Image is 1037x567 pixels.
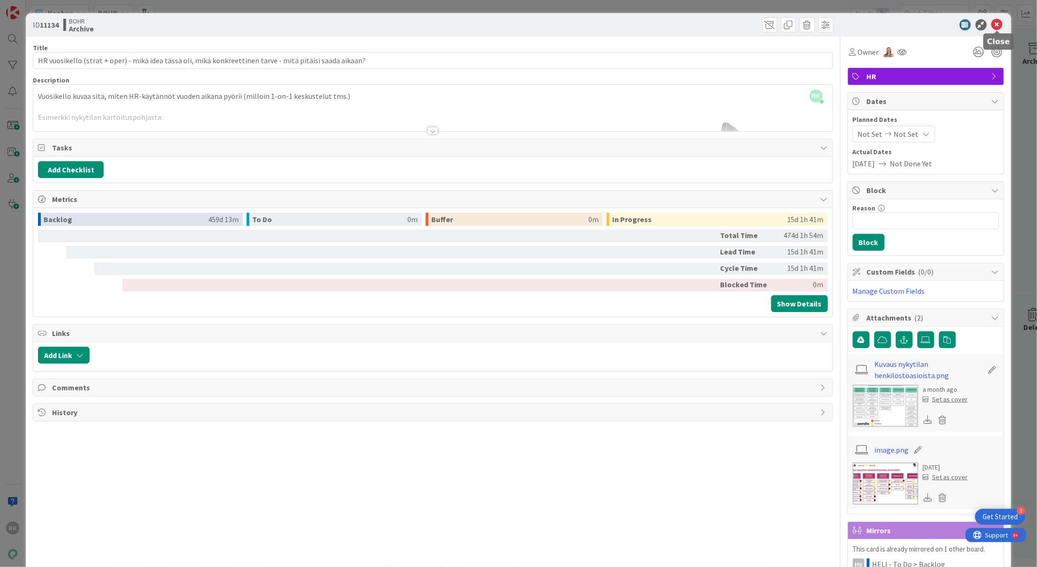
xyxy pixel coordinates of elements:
[20,1,43,13] span: Support
[853,544,999,555] p: This card is already mirrored on 1 other board.
[874,444,909,455] a: image.png
[721,246,772,259] div: Lead Time
[38,91,827,102] p: Vuosikello kuvaa sitä, miten HR-käytännöt vuoden aikana pyörii (milloin 1-on-1 keskustelut tms.)
[52,194,815,205] span: Metrics
[894,128,919,140] span: Not Set
[776,246,824,259] div: 15d 1h 41m
[867,71,987,82] span: HR
[987,37,1010,46] h5: Close
[923,385,968,395] div: a month ago
[431,213,588,226] div: Buffer
[874,358,983,381] a: Kuvaus nykytilan henkilöstöasioista.png
[776,279,824,291] div: 0m
[44,213,208,226] div: Backlog
[858,128,883,140] span: Not Set
[867,525,987,536] span: Mirrors
[588,213,599,226] div: 0m
[867,185,987,196] span: Block
[983,512,1018,522] div: Get Started
[1017,507,1025,515] div: 3
[853,286,925,296] a: Manage Custom Fields
[776,230,824,242] div: 474d 1h 54m
[47,4,52,11] div: 9+
[890,158,932,169] span: Not Done Yet
[810,90,823,103] span: RK
[33,52,833,69] input: type card name here...
[40,20,59,30] b: 11134
[918,267,934,276] span: ( 0/0 )
[69,25,94,32] b: Archive
[923,463,968,472] div: [DATE]
[853,234,885,251] button: Block
[52,328,815,339] span: Links
[721,262,772,275] div: Cycle Time
[38,347,90,364] button: Add Link
[915,313,924,322] span: ( 2 )
[867,96,987,107] span: Dates
[33,44,48,52] label: Title
[771,295,828,312] button: Show Details
[923,472,968,482] div: Set as cover
[923,395,968,404] div: Set as cover
[721,279,772,291] div: Blocked Time
[923,492,933,504] div: Download
[867,312,987,323] span: Attachments
[33,76,69,84] span: Description
[975,509,1025,525] div: Open Get Started checklist, remaining modules: 3
[776,262,824,275] div: 15d 1h 41m
[867,266,987,277] span: Custom Fields
[884,47,894,57] img: IH
[252,213,407,226] div: To Do
[38,161,104,178] button: Add Checklist
[52,382,815,393] span: Comments
[33,19,59,30] span: ID
[853,115,999,125] span: Planned Dates
[721,230,772,242] div: Total Time
[853,158,875,169] span: [DATE]
[853,147,999,157] span: Actual Dates
[923,414,933,426] div: Download
[407,213,418,226] div: 0m
[69,17,94,25] span: BOHR
[853,204,876,212] label: Reason
[858,46,879,58] span: Owner
[52,142,815,153] span: Tasks
[612,213,787,226] div: In Progress
[52,407,815,418] span: History
[788,213,824,226] div: 15d 1h 41m
[208,213,239,226] div: 459d 13m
